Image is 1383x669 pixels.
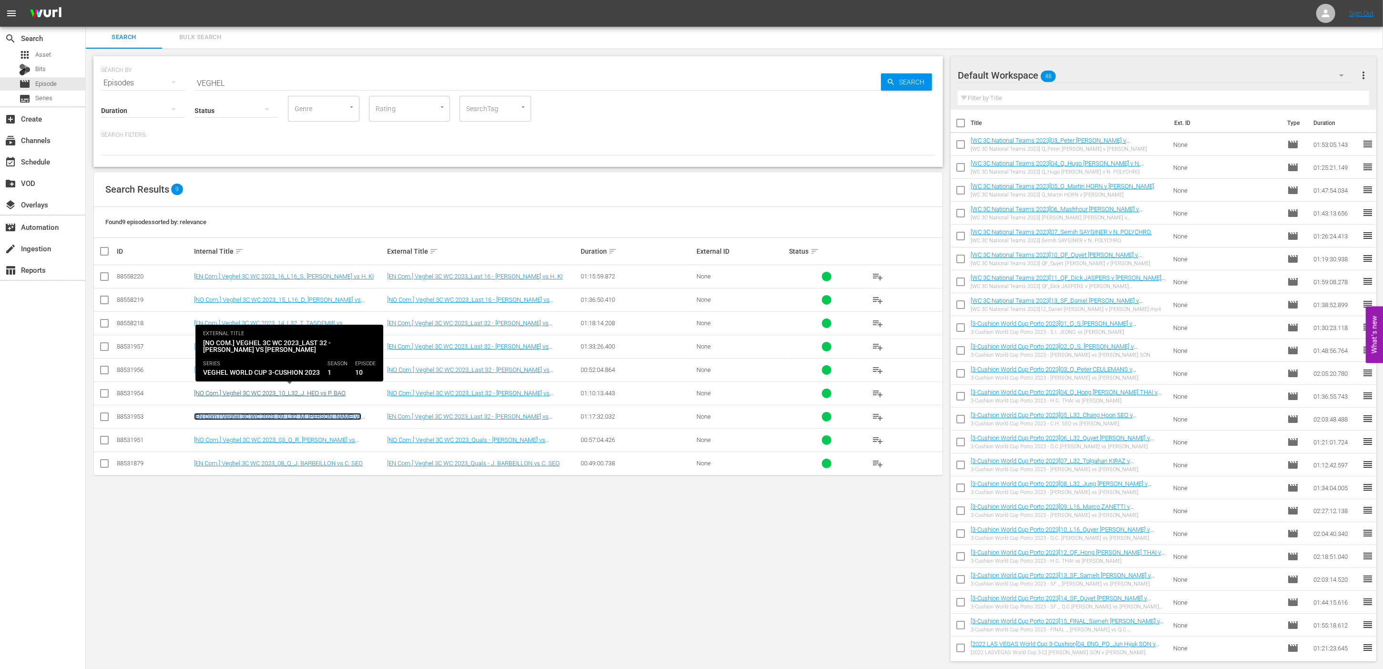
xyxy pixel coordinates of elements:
td: 02:18:51.040 [1310,545,1362,568]
span: 9 [171,184,183,195]
div: [WC 3C National Teams 2023] Q_Hugo [PERSON_NAME] v N. POLYCHRO. [971,169,1166,175]
a: [3-Cushion World Cup Porto 2023]12_QF_Hong [PERSON_NAME] THAI v [PERSON_NAME] [971,549,1165,563]
span: Bulk Search [168,32,233,43]
td: None [1169,637,1283,659]
span: Bits [35,64,46,74]
span: reorder [1362,276,1373,287]
a: [WC 3C National Teams 2023]03_Peter [PERSON_NAME] v [PERSON_NAME] [971,137,1130,151]
span: Episode [1287,459,1299,471]
span: reorder [1362,367,1373,379]
span: Episode [1287,574,1299,585]
span: reorder [1362,184,1373,196]
td: None [1169,431,1283,453]
td: 02:27:12.138 [1310,499,1362,522]
div: None [697,366,787,373]
button: playlist_add [867,335,890,358]
span: Series [19,93,31,104]
button: playlist_add [867,288,890,311]
a: [3-Cushion World Cup Porto 2023]01_Q_S.[PERSON_NAME] v [PERSON_NAME] [971,320,1136,334]
a: [NO Com.] Veghel 3C WC 2023_Last 32 - [PERSON_NAME] vs [PERSON_NAME] SON [387,366,553,381]
span: Reports [5,265,16,276]
span: more_vert [1358,70,1369,81]
td: None [1169,568,1283,591]
div: 3-Cushion World Cup Porto 2023 - SF _ Q.C.[PERSON_NAME] vs [PERSON_NAME] [DEMOGRAPHIC_DATA] [971,604,1166,610]
div: None [697,273,787,280]
a: [3-Cushion World Cup Porto 2023]05_L32_Chang Hoon SEO v [PERSON_NAME] [971,412,1137,426]
td: None [1169,133,1283,156]
th: Duration [1308,110,1365,136]
button: Open [438,103,447,112]
button: playlist_add [867,382,890,405]
span: Search Results [105,184,169,195]
td: 01:21:01.724 [1310,431,1362,453]
button: Open [347,103,356,112]
span: Episode [1287,139,1299,150]
td: None [1169,591,1283,614]
td: 01:21:23.645 [1310,637,1362,659]
a: [WC 3C National Teams 2023]06_Mashhour [PERSON_NAME] v [PERSON_NAME] [971,206,1143,220]
div: [2022 LASVEGAS World Cup 3-C] [PERSON_NAME] SON v [PERSON_NAME] [971,649,1166,656]
td: 01:47:54.034 [1310,179,1362,202]
td: 01:19:30.938 [1310,247,1362,270]
div: 01:36:50.410 [581,296,694,303]
span: reorder [1362,390,1373,401]
div: 88531879 [117,460,191,467]
span: Episode [1287,413,1299,425]
td: 02:04:40.340 [1310,522,1362,545]
td: 01:30:23.118 [1310,316,1362,339]
span: reorder [1362,619,1373,630]
div: 3-Cushion World Cup Porto 2023 - H.C. THAI vs [PERSON_NAME] [971,398,1166,404]
span: Create [5,113,16,125]
div: 3-Cushion World Cup Porto 2023 - [PERSON_NAME] vs [PERSON_NAME] [971,512,1166,518]
span: Episode [1287,162,1299,173]
div: 88558219 [117,296,191,303]
td: None [1169,293,1283,316]
a: [EN Com.] Veghel 3C WC 2023_Last 32 - [PERSON_NAME] vs [PERSON_NAME] [387,319,553,334]
td: 01:44:15.616 [1310,591,1362,614]
span: reorder [1362,138,1373,150]
span: Search [92,32,156,43]
div: Internal Title [194,246,384,257]
td: 01:26:24.413 [1310,225,1362,247]
span: Episode [1287,230,1299,242]
div: None [697,343,787,350]
span: Episode [1287,299,1299,310]
span: playlist_add [872,364,884,376]
span: playlist_add [872,458,884,469]
a: [WC 3C National Teams 2023]10_QF_Quyet [PERSON_NAME] v [PERSON_NAME] [971,251,1142,266]
button: playlist_add [867,452,890,475]
td: 01:25:21.149 [1310,156,1362,179]
div: [WC 3C National Teams 2023]12_Daniel [PERSON_NAME] v [PERSON_NAME].mp4 [971,306,1166,312]
span: Episode [1287,528,1299,539]
div: 00:49:00.738 [581,460,694,467]
a: [EN Com.] Veghel 3C WC 2023_Last 32 - [PERSON_NAME] vs [PERSON_NAME] [387,413,553,427]
span: Episode [1287,185,1299,196]
span: playlist_add [872,294,884,306]
a: [NO Com.] Veghel 3C WC 2023_Quals - [PERSON_NAME] vs [PERSON_NAME] [387,436,549,451]
td: None [1169,385,1283,408]
div: 00:52:04.864 [581,366,694,373]
div: 88531953 [117,413,191,420]
span: Episode [1287,619,1299,631]
span: Channels [5,135,16,146]
div: 01:18:14.208 [581,319,694,327]
a: [3-Cushion World Cup Porto 2023]15_FINAL_Sameh [PERSON_NAME] v [PERSON_NAME] [971,618,1164,632]
span: playlist_add [872,271,884,282]
td: 02:05:20.780 [1310,362,1362,385]
div: 3-Cushion World Cup Porto 2023 - [PERSON_NAME] vs [PERSON_NAME] [971,489,1166,495]
div: 3-Cushion World Cup Porto 2023 - C.H. SEO vs [PERSON_NAME] [971,421,1166,427]
div: External ID [697,247,787,255]
span: Asset [35,50,51,60]
span: reorder [1362,550,1373,562]
span: reorder [1362,573,1373,585]
button: Open Feedback Widget [1366,306,1383,363]
div: 88558218 [117,319,191,327]
a: [EN Com.] Veghel 3C WC 2023_08_Q_J. BARBEILLON vs C. SEO [194,460,363,467]
div: 3-Cushion World Cup Porto 2023 - [PERSON_NAME] vs [PERSON_NAME] [971,375,1166,381]
td: 01:55:18.612 [1310,614,1362,637]
td: 01:59:08.278 [1310,270,1362,293]
button: playlist_add [867,429,890,452]
span: sort [810,247,819,256]
div: 3-Cushion World Cup Porto 2023 - H.C. THAI vs [PERSON_NAME] [971,558,1166,564]
span: Schedule [5,156,16,168]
